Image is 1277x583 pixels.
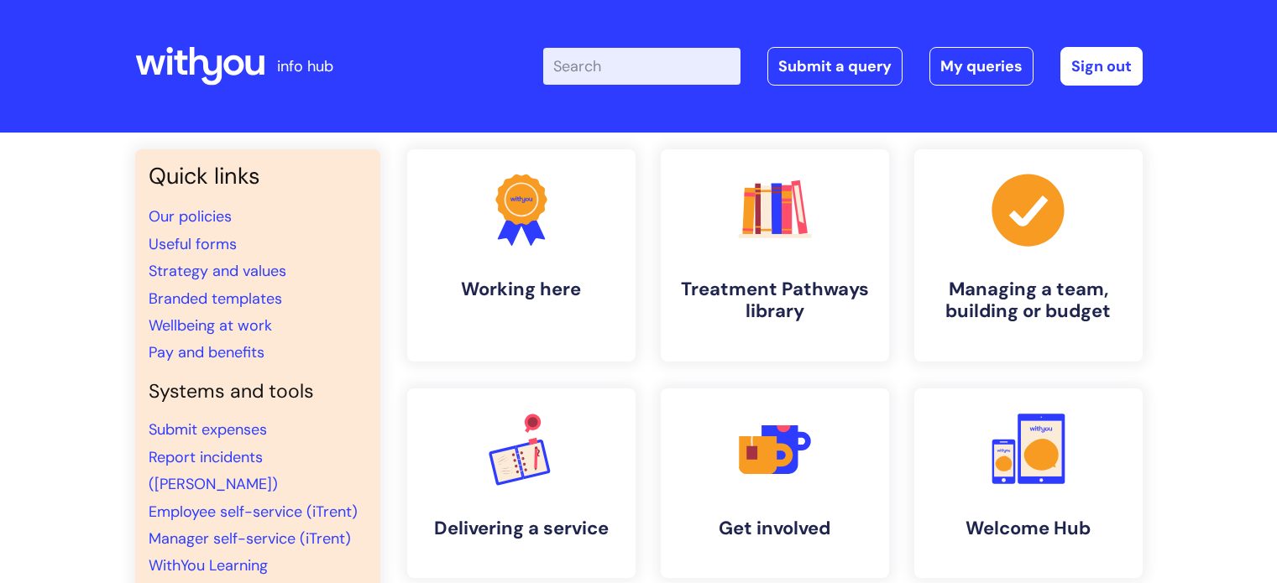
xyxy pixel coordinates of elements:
a: Report incidents ([PERSON_NAME]) [149,447,278,494]
a: Treatment Pathways library [661,149,889,362]
div: | - [543,47,1143,86]
a: Delivering a service [407,388,636,578]
a: Useful forms [149,234,237,254]
a: Welcome Hub [914,388,1143,578]
h3: Quick links [149,163,367,190]
h4: Welcome Hub [928,518,1129,539]
a: Branded templates [149,289,282,309]
h4: Systems and tools [149,380,367,403]
h4: Working here [421,278,622,300]
a: Pay and benefits [149,342,264,362]
a: Managing a team, building or budget [914,149,1143,362]
a: Submit a query [767,47,903,86]
a: Strategy and values [149,261,286,281]
a: Manager self-service (iTrent) [149,528,351,549]
a: Sign out [1060,47,1143,86]
h4: Managing a team, building or budget [928,278,1129,323]
a: Get involved [661,388,889,578]
a: Our policies [149,206,232,226]
p: info hub [277,53,333,80]
a: Employee self-service (iTrent) [149,502,358,522]
a: WithYou Learning [149,555,268,575]
a: My queries [929,47,1034,86]
a: Wellbeing at work [149,315,272,336]
h4: Treatment Pathways library [674,278,876,323]
h4: Get involved [674,518,876,539]
h4: Delivering a service [421,518,622,539]
input: Search [543,48,741,85]
a: Submit expenses [149,419,267,440]
a: Working here [407,149,636,362]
